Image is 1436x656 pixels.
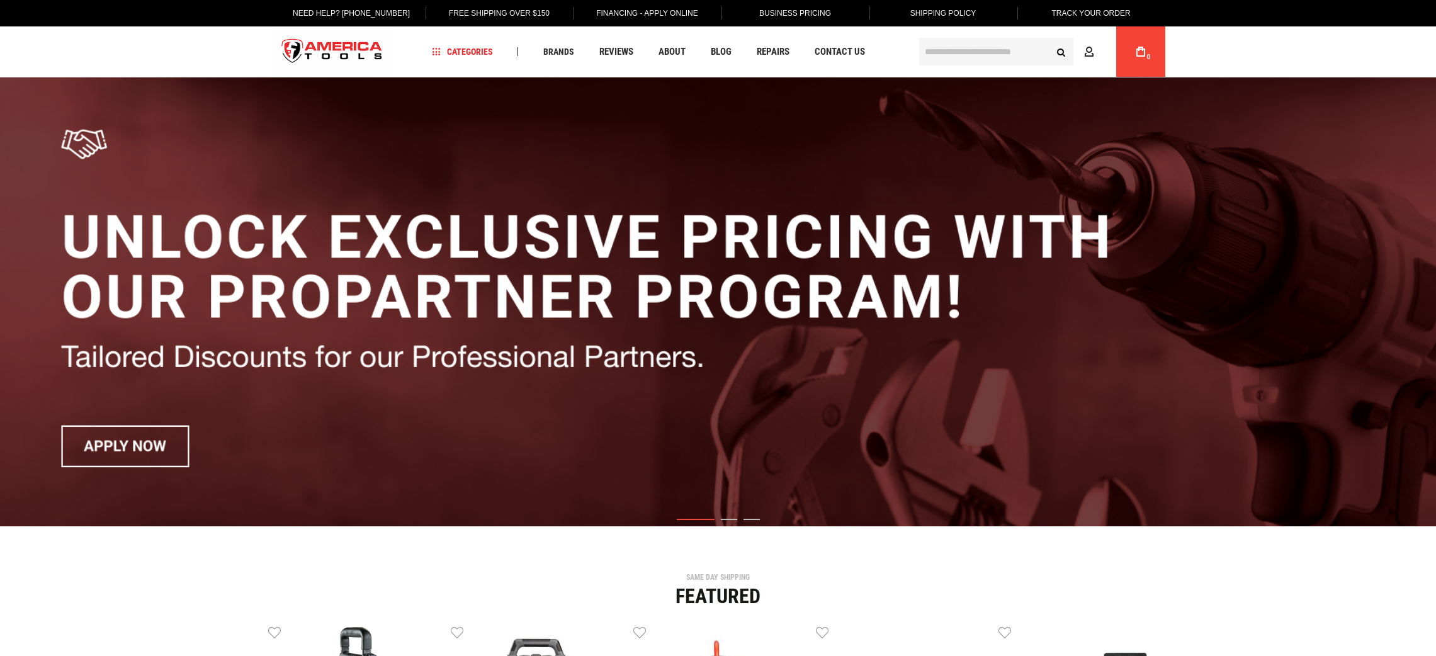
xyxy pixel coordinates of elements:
span: 0 [1147,54,1151,60]
div: SAME DAY SHIPPING [268,574,1168,581]
span: Repairs [757,47,789,57]
span: About [659,47,686,57]
img: America Tools [271,28,393,76]
span: Brands [543,47,574,56]
span: Blog [711,47,732,57]
span: Categories [432,47,493,56]
a: Blog [705,43,737,60]
a: About [653,43,691,60]
a: Categories [427,43,499,60]
a: store logo [271,28,393,76]
span: Shipping Policy [910,9,976,18]
div: Featured [268,586,1168,606]
span: Reviews [599,47,633,57]
a: Reviews [594,43,639,60]
a: 0 [1129,26,1153,77]
a: Repairs [751,43,795,60]
button: Search [1049,40,1073,64]
a: Brands [538,43,580,60]
a: Contact Us [809,43,871,60]
span: Contact Us [815,47,865,57]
